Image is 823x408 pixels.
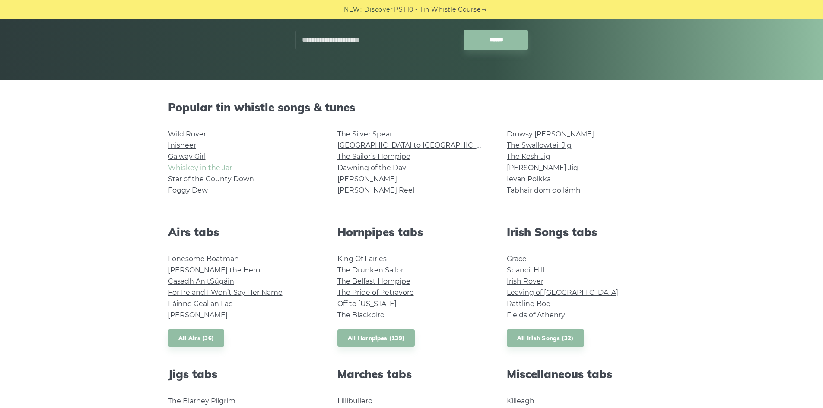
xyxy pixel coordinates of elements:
a: Wild Rover [168,130,206,138]
a: [PERSON_NAME] the Hero [168,266,260,274]
a: The Pride of Petravore [337,288,414,297]
a: [GEOGRAPHIC_DATA] to [GEOGRAPHIC_DATA] [337,141,497,149]
a: Tabhair dom do lámh [507,186,581,194]
a: Fields of Athenry [507,311,565,319]
a: Rattling Bog [507,300,551,308]
h2: Airs tabs [168,225,317,239]
h2: Hornpipes tabs [337,225,486,239]
h2: Marches tabs [337,367,486,381]
a: Ievan Polkka [507,175,551,183]
a: [PERSON_NAME] Jig [507,164,578,172]
a: Irish Rover [507,277,543,285]
a: Off to [US_STATE] [337,300,397,308]
a: The Swallowtail Jig [507,141,572,149]
a: [PERSON_NAME] Reel [337,186,414,194]
a: Foggy Dew [168,186,208,194]
a: Killeagh [507,397,534,405]
a: [PERSON_NAME] [337,175,397,183]
a: Drowsy [PERSON_NAME] [507,130,594,138]
a: For Ireland I Won’t Say Her Name [168,288,283,297]
a: Spancil Hill [507,266,544,274]
a: All Irish Songs (32) [507,329,584,347]
a: The Belfast Hornpipe [337,277,410,285]
a: The Sailor’s Hornpipe [337,152,410,161]
a: The Drunken Sailor [337,266,404,274]
a: All Airs (36) [168,329,225,347]
a: The Silver Spear [337,130,392,138]
a: Whiskey in the Jar [168,164,232,172]
a: Lillibullero [337,397,372,405]
h2: Jigs tabs [168,367,317,381]
a: The Blackbird [337,311,385,319]
a: Galway Girl [168,152,206,161]
a: Star of the County Down [168,175,254,183]
a: King Of Fairies [337,255,387,263]
a: Grace [507,255,527,263]
h2: Miscellaneous tabs [507,367,655,381]
span: Discover [364,5,393,15]
a: Casadh An tSúgáin [168,277,234,285]
span: NEW: [344,5,362,15]
a: PST10 - Tin Whistle Course [394,5,480,15]
a: Inisheer [168,141,196,149]
a: Leaving of [GEOGRAPHIC_DATA] [507,288,618,297]
a: The Blarney Pilgrim [168,397,235,405]
a: All Hornpipes (139) [337,329,415,347]
a: The Kesh Jig [507,152,550,161]
a: Lonesome Boatman [168,255,239,263]
h2: Popular tin whistle songs & tunes [168,101,655,114]
a: Dawning of the Day [337,164,406,172]
a: [PERSON_NAME] [168,311,228,319]
a: Fáinne Geal an Lae [168,300,233,308]
h2: Irish Songs tabs [507,225,655,239]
